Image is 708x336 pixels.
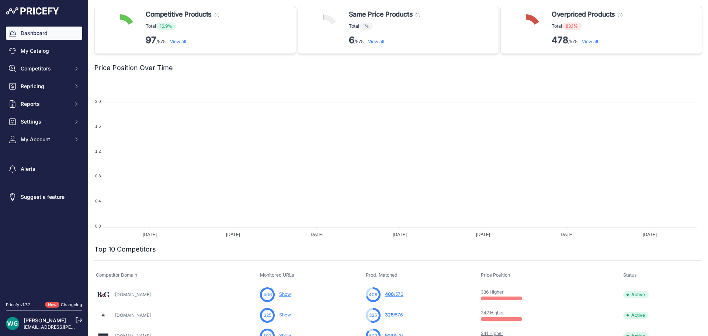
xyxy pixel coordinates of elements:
tspan: 0.0 [95,224,101,228]
a: Dashboard [6,27,82,40]
span: 1% [359,22,373,30]
a: View all [368,39,384,44]
span: Price Position [481,272,510,278]
tspan: 2.0 [95,99,101,104]
a: Changelog [61,302,82,307]
a: View all [170,39,186,44]
a: 241 Higher [481,330,503,336]
img: Pricefy Logo [6,7,59,15]
tspan: [DATE] [476,232,490,237]
span: Monitored URLs [260,272,294,278]
tspan: [DATE] [643,232,657,237]
a: 242 Higher [481,310,504,315]
button: My Account [6,133,82,146]
strong: 6 [349,35,354,45]
h2: Price Position Over Time [94,63,173,73]
span: Competitor Domain [96,272,137,278]
span: New [45,302,59,308]
button: Reports [6,97,82,111]
tspan: 0.4 [95,199,101,203]
span: 325 [264,312,271,319]
span: Repricing [21,83,69,90]
button: Settings [6,115,82,128]
a: Show [279,312,291,318]
span: Competitors [21,65,69,72]
a: 406/576 [385,291,403,297]
p: /575 [146,34,219,46]
span: Reports [21,100,69,108]
span: Settings [21,118,69,125]
tspan: [DATE] [309,232,323,237]
a: [DOMAIN_NAME] [115,292,151,297]
span: Competitive Products [146,9,212,20]
tspan: 1.6 [95,124,101,128]
div: Pricefy v1.7.2 [6,302,31,308]
a: View all [582,39,598,44]
a: [DOMAIN_NAME] [115,312,151,318]
tspan: [DATE] [226,232,240,237]
button: Repricing [6,80,82,93]
p: Total [349,22,420,30]
tspan: [DATE] [559,232,573,237]
span: 83.1% [562,22,582,30]
tspan: [DATE] [393,232,407,237]
a: 325/576 [385,312,403,318]
tspan: [DATE] [143,232,157,237]
span: 325 [369,312,377,319]
a: [PERSON_NAME] [24,317,66,323]
span: Overpriced Products [552,9,615,20]
a: Suggest a feature [6,190,82,204]
span: Prod. Matched [366,272,398,278]
p: /575 [552,34,622,46]
a: [EMAIL_ADDRESS][PERSON_NAME][DOMAIN_NAME] [24,324,137,330]
nav: Sidebar [6,27,82,293]
span: 406 [369,291,377,298]
span: My Account [21,136,69,143]
span: 406 [263,291,272,298]
a: Show [279,291,291,297]
p: Total [552,22,622,30]
a: 336 Higher [481,289,504,295]
span: Status [623,272,637,278]
span: 406 [385,291,394,297]
span: 16.9% [156,22,176,30]
a: My Catalog [6,44,82,58]
p: Total [146,22,219,30]
tspan: 0.8 [95,174,101,178]
h2: Top 10 Competitors [94,244,156,254]
p: /575 [349,34,420,46]
a: Alerts [6,162,82,176]
button: Competitors [6,62,82,75]
strong: 97 [146,35,156,45]
tspan: 1.2 [95,149,101,153]
span: Active [623,312,649,319]
strong: 478 [552,35,568,45]
span: Same Price Products [349,9,413,20]
span: Active [623,291,649,298]
span: 325 [385,312,393,318]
